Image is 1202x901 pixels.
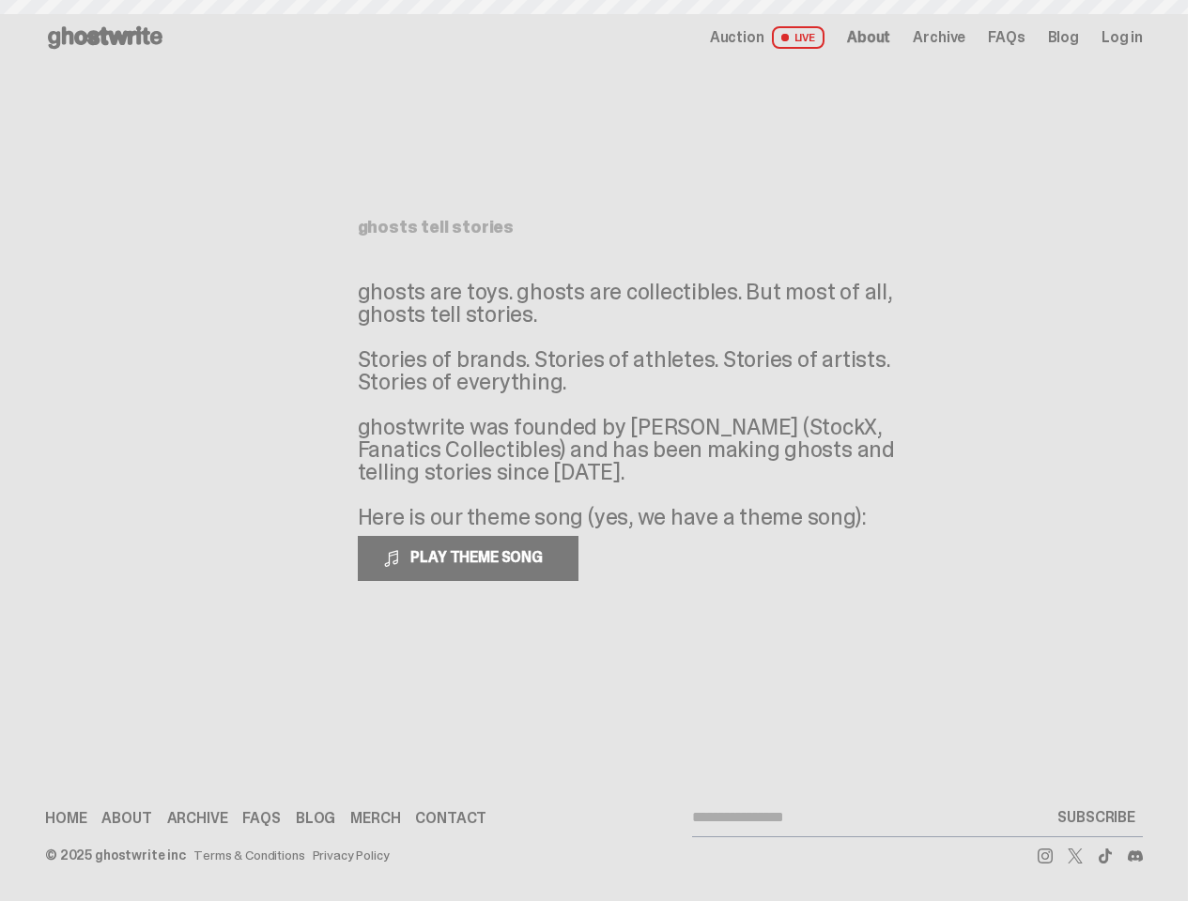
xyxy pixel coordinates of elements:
[1048,30,1079,45] a: Blog
[296,811,335,826] a: Blog
[193,848,304,862] a: Terms & Conditions
[242,811,280,826] a: FAQs
[358,281,921,528] p: ghosts are toys. ghosts are collectibles. But most of all, ghosts tell stories. Stories of brands...
[45,848,186,862] div: © 2025 ghostwrite inc
[710,26,824,49] a: Auction LIVE
[167,811,228,826] a: Archive
[358,219,831,236] h1: ghosts tell stories
[772,26,825,49] span: LIVE
[913,30,965,45] a: Archive
[847,30,890,45] a: About
[415,811,486,826] a: Contact
[1050,799,1143,836] button: SUBSCRIBE
[988,30,1025,45] a: FAQs
[710,30,764,45] span: Auction
[45,811,86,826] a: Home
[358,536,578,581] button: PLAY THEME SONG
[313,848,390,862] a: Privacy Policy
[403,547,554,567] span: PLAY THEME SONG
[1102,30,1143,45] a: Log in
[101,811,151,826] a: About
[350,811,400,826] a: Merch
